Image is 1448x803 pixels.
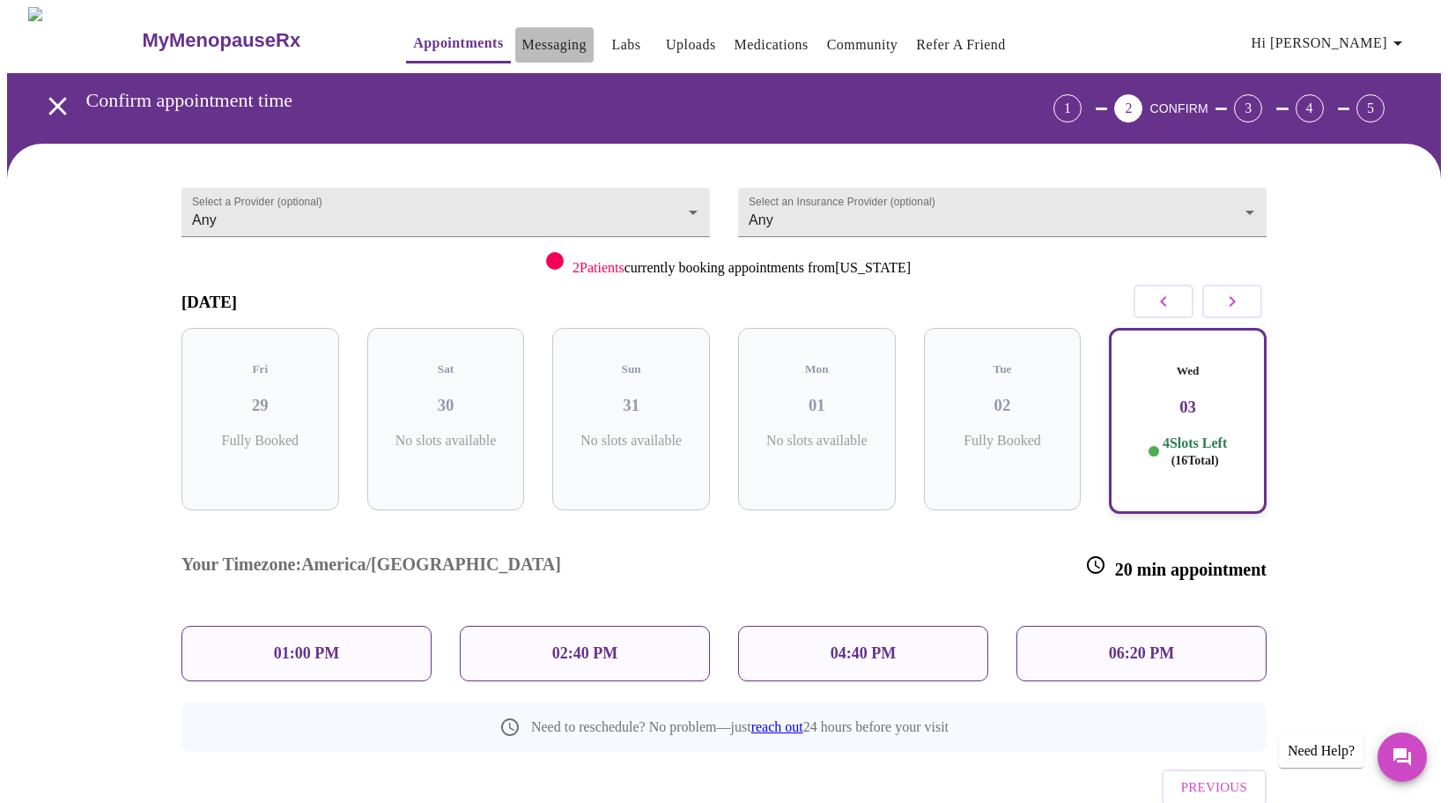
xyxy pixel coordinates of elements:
[552,644,617,663] p: 02:40 PM
[735,33,809,57] a: Medications
[406,26,510,63] button: Appointments
[728,27,816,63] button: Medications
[612,33,641,57] a: Labs
[413,31,503,56] a: Appointments
[142,29,300,52] h3: MyMenopauseRx
[938,396,1068,415] h3: 02
[196,396,325,415] h3: 29
[381,362,511,376] h5: Sat
[820,27,905,63] button: Community
[274,644,339,663] p: 01:00 PM
[598,27,654,63] button: Labs
[1163,435,1227,469] p: 4 Slots Left
[1053,94,1082,123] div: 1
[1085,554,1267,580] h3: 20 min appointment
[1125,364,1251,378] h5: Wed
[1296,94,1324,123] div: 4
[1356,94,1385,123] div: 5
[566,396,696,415] h3: 31
[181,554,561,580] h3: Your Timezone: America/[GEOGRAPHIC_DATA]
[752,396,882,415] h3: 01
[909,27,1013,63] button: Refer a Friend
[181,293,237,312] h3: [DATE]
[566,433,696,449] p: No slots available
[566,362,696,376] h5: Sun
[1181,776,1247,799] span: Previous
[140,10,371,71] a: MyMenopauseRx
[381,396,511,415] h3: 30
[1378,732,1427,782] button: Messages
[32,80,84,132] button: open drawer
[752,433,882,449] p: No slots available
[916,33,1006,57] a: Refer a Friend
[522,33,587,57] a: Messaging
[1149,101,1208,115] span: CONFIRM
[738,188,1267,237] div: Any
[1279,734,1363,768] div: Need Help?
[1109,644,1174,663] p: 06:20 PM
[515,27,594,63] button: Messaging
[831,644,896,663] p: 04:40 PM
[573,260,624,275] span: 2 Patients
[86,89,956,112] h3: Confirm appointment time
[531,719,949,735] p: Need to reschedule? No problem—just 24 hours before your visit
[1125,398,1251,417] h3: 03
[751,719,803,734] a: reach out
[938,362,1068,376] h5: Tue
[1245,26,1415,61] button: Hi [PERSON_NAME]
[659,27,723,63] button: Uploads
[1252,31,1408,56] span: Hi [PERSON_NAME]
[1234,94,1262,123] div: 3
[196,362,325,376] h5: Fri
[666,33,716,57] a: Uploads
[196,433,325,449] p: Fully Booked
[938,433,1068,449] p: Fully Booked
[573,260,911,276] p: currently booking appointments from [US_STATE]
[752,362,882,376] h5: Mon
[1114,94,1142,123] div: 2
[381,433,511,449] p: No slots available
[28,7,140,73] img: MyMenopauseRx Logo
[827,33,898,57] a: Community
[181,188,710,237] div: Any
[1171,454,1219,467] span: ( 16 Total)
